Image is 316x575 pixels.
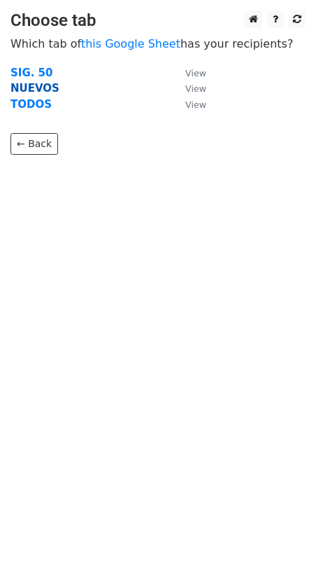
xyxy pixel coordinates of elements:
[171,82,206,95] a: View
[185,83,206,94] small: View
[10,133,58,155] a: ← Back
[10,67,53,79] a: SIG. 50
[185,68,206,78] small: View
[171,67,206,79] a: View
[10,82,59,95] a: NUEVOS
[185,99,206,110] small: View
[81,37,180,50] a: this Google Sheet
[10,36,306,51] p: Which tab of has your recipients?
[171,98,206,111] a: View
[246,508,316,575] iframe: Chat Widget
[10,98,52,111] a: TODOS
[10,11,306,31] h3: Choose tab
